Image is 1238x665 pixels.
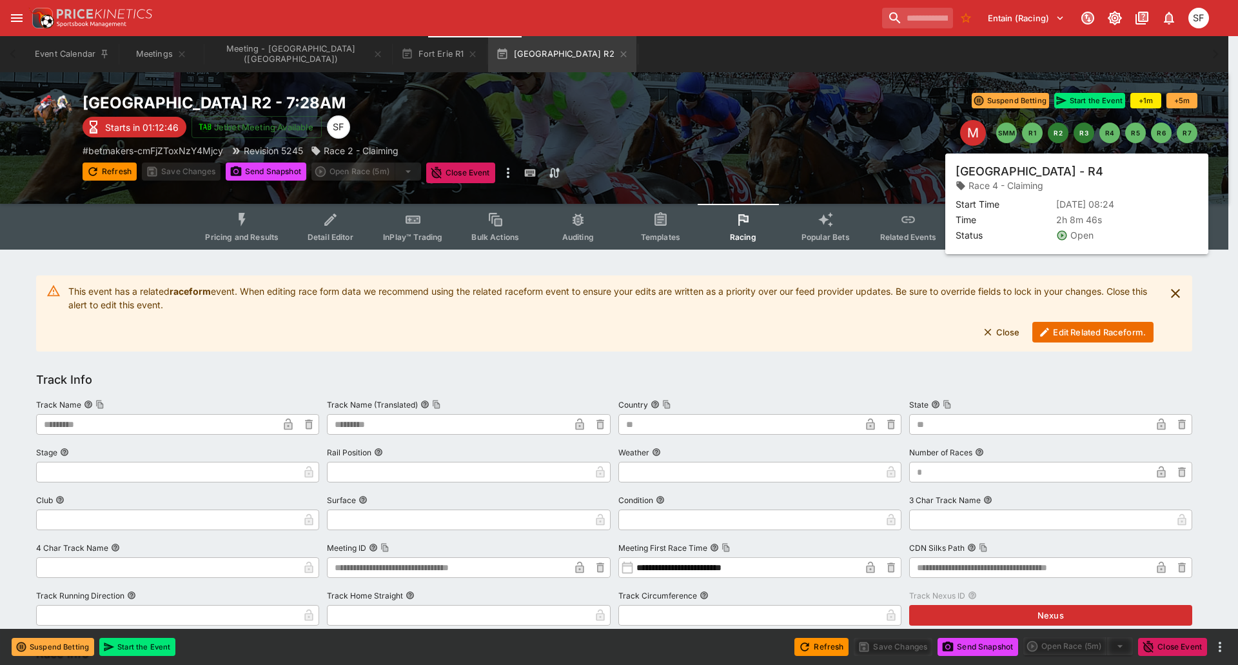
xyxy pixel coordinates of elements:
p: Starts in 01:12:46 [105,121,179,134]
div: Race 2 - Claiming [311,144,398,157]
img: horse_racing.png [31,93,72,134]
button: close [1164,282,1187,305]
p: Meeting ID [327,542,366,553]
button: Copy To Clipboard [943,400,952,409]
img: Sportsbook Management [57,21,126,27]
span: Related Events [880,232,936,242]
button: Send Snapshot [226,163,306,181]
p: Surface [327,495,356,506]
p: Track Nexus ID [909,590,965,601]
p: Stage [36,447,57,458]
p: Overtype [1030,166,1065,180]
button: R6 [1151,123,1172,143]
button: more [500,163,516,183]
div: split button [1023,637,1133,655]
button: Close Event [1138,638,1207,656]
p: Track Circumference [618,590,697,601]
span: Popular Bets [801,232,850,242]
p: Country [618,399,648,410]
button: Meeting - Fort Erie (CA) [205,36,391,72]
span: Racing [730,232,756,242]
button: Copy To Clipboard [722,543,731,552]
span: Auditing [562,232,594,242]
button: Sugaluopea Filipaina [1184,4,1213,32]
p: Club [36,495,53,506]
button: Edit Related Raceform. [1032,322,1154,342]
button: Copy To Clipboard [979,543,988,552]
span: Bulk Actions [471,232,519,242]
div: Event type filters [195,204,1033,250]
button: Connected to PK [1076,6,1099,30]
p: Race 2 - Claiming [324,144,398,157]
p: 4 Char Track Name [36,542,108,553]
p: Weather [618,447,649,458]
button: R2 [1048,123,1068,143]
button: Meetings [120,36,202,72]
div: Edit Meeting [960,120,986,146]
span: System Controls [959,232,1023,242]
button: more [1212,639,1228,655]
button: [GEOGRAPHIC_DATA] R2 [488,36,636,72]
button: R1 [1022,123,1043,143]
button: R3 [1074,123,1094,143]
button: Event Calendar [27,36,117,72]
p: Copy To Clipboard [83,144,223,157]
span: InPlay™ Trading [383,232,442,242]
p: Override [1091,166,1124,180]
button: +5m [1166,93,1197,108]
p: Revision 5245 [244,144,303,157]
button: SMM [996,123,1017,143]
strong: raceform [170,286,211,297]
img: PriceKinetics [57,9,152,19]
p: Track Running Direction [36,590,124,601]
p: Track Name [36,399,81,410]
button: Start the Event [99,638,175,656]
button: Suspend Betting [12,638,94,656]
button: open drawer [5,6,28,30]
button: Documentation [1130,6,1154,30]
button: Nexus [909,605,1192,626]
p: Meeting First Race Time [618,542,707,553]
p: Condition [618,495,653,506]
p: Track Name (Translated) [327,399,418,410]
button: Toggle light/dark mode [1103,6,1126,30]
input: search [882,8,953,28]
button: Close Event [426,163,495,183]
p: CDN Silks Path [909,542,965,553]
button: Refresh [83,163,137,181]
button: Select Tenant [980,8,1072,28]
p: Number of Races [909,447,972,458]
p: Track Home Straight [327,590,403,601]
p: 3 Char Track Name [909,495,981,506]
button: Send Snapshot [938,638,1018,656]
button: Fort Erie R1 [393,36,486,72]
button: Notifications [1157,6,1181,30]
button: Copy To Clipboard [95,400,104,409]
div: Start From [1008,163,1197,183]
button: No Bookmarks [956,8,976,28]
button: R7 [1177,123,1197,143]
button: R4 [1099,123,1120,143]
p: Rail Position [327,447,371,458]
button: +1m [1130,93,1161,108]
h5: Track Info [36,372,92,387]
button: Copy To Clipboard [380,543,389,552]
button: Close [976,322,1028,342]
button: Refresh [794,638,849,656]
div: Sugaluopea Filipaina [327,115,350,139]
span: Templates [641,232,680,242]
img: jetbet-logo.svg [199,121,211,134]
button: Jetbet Meeting Available [192,116,322,138]
img: PriceKinetics Logo [28,5,54,31]
button: R5 [1125,123,1146,143]
nav: pagination navigation [996,123,1197,143]
button: Copy To Clipboard [662,400,671,409]
h2: Copy To Clipboard [83,93,640,113]
div: split button [311,163,421,181]
span: Pricing and Results [205,232,279,242]
button: Suspend Betting [972,93,1049,108]
div: This event has a related event. When editing race form data we recommend using the related racefo... [68,279,1154,348]
button: Copy To Clipboard [432,400,441,409]
div: Sugaluopea Filipaina [1188,8,1209,28]
span: Detail Editor [308,232,353,242]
